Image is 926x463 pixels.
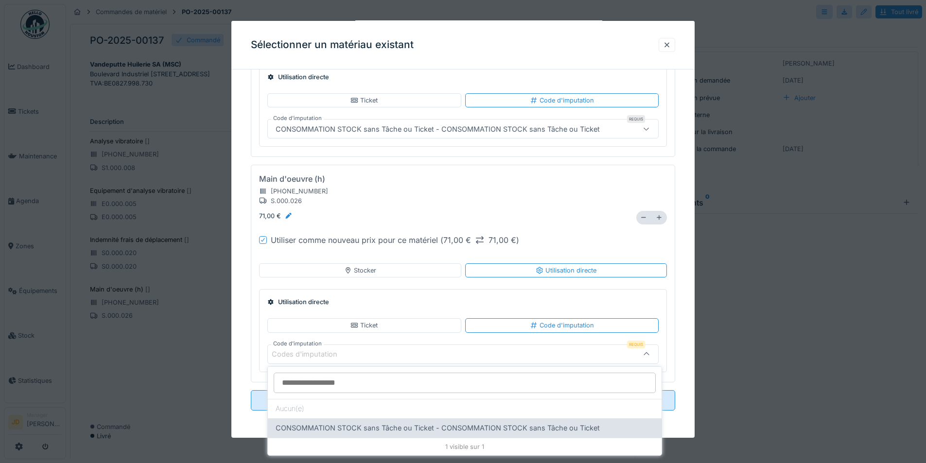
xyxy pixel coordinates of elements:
[259,211,293,221] div: 71,00 €
[344,266,376,275] div: Stocker
[627,340,645,348] div: Requis
[530,96,594,105] div: Code d'imputation
[272,349,351,360] div: Codes d'imputation
[271,339,324,347] label: Code d'imputation
[259,196,328,205] div: S.000.026
[350,321,378,330] div: Ticket
[267,72,659,82] div: Utilisation directe
[272,123,604,134] div: CONSOMMATION STOCK sans Tâche ou Ticket - CONSOMMATION STOCK sans Tâche ou Ticket
[350,96,378,105] div: Ticket
[530,321,594,330] div: Code d'imputation
[268,399,662,418] div: Aucun(e)
[443,234,516,246] div: 71,00 € 71,00 €
[271,114,324,122] label: Code d'imputation
[251,39,414,51] h3: Sélectionner un matériau existant
[536,266,596,275] div: Utilisation directe
[627,115,645,123] div: Requis
[259,187,328,196] div: [PHONE_NUMBER]
[268,438,662,455] div: 1 visible sur 1
[276,423,600,433] span: CONSOMMATION STOCK sans Tâche ou Ticket - CONSOMMATION STOCK sans Tâche ou Ticket
[271,234,519,246] div: Utiliser comme nouveau prix pour ce matériel ( )
[267,297,659,307] div: Utilisation directe
[259,173,325,185] div: Main d'oeuvre (h)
